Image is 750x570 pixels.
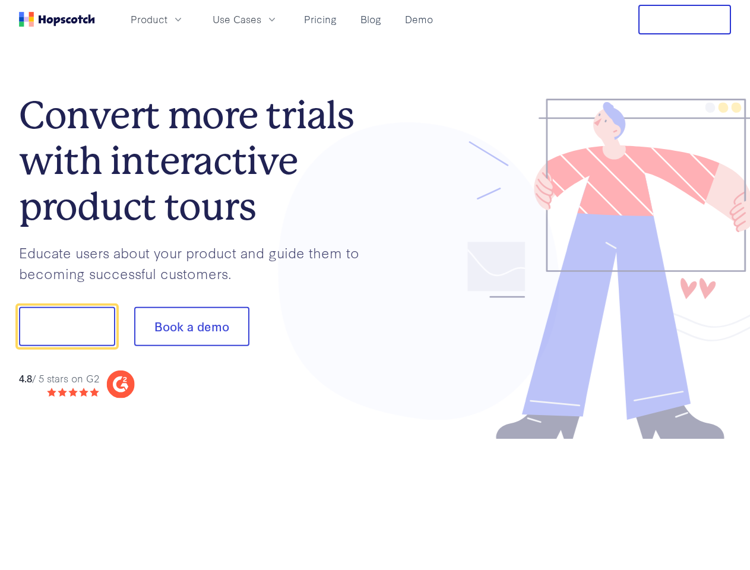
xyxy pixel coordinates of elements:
[205,9,285,29] button: Use Cases
[19,307,115,346] button: Show me!
[400,9,438,29] a: Demo
[19,93,375,229] h1: Convert more trials with interactive product tours
[124,9,191,29] button: Product
[356,9,386,29] a: Blog
[19,370,99,385] div: / 5 stars on G2
[19,370,32,384] strong: 4.8
[213,12,261,27] span: Use Cases
[131,12,167,27] span: Product
[19,242,375,283] p: Educate users about your product and guide them to becoming successful customers.
[134,307,249,346] button: Book a demo
[638,5,731,34] button: Free Trial
[19,12,95,27] a: Home
[299,9,341,29] a: Pricing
